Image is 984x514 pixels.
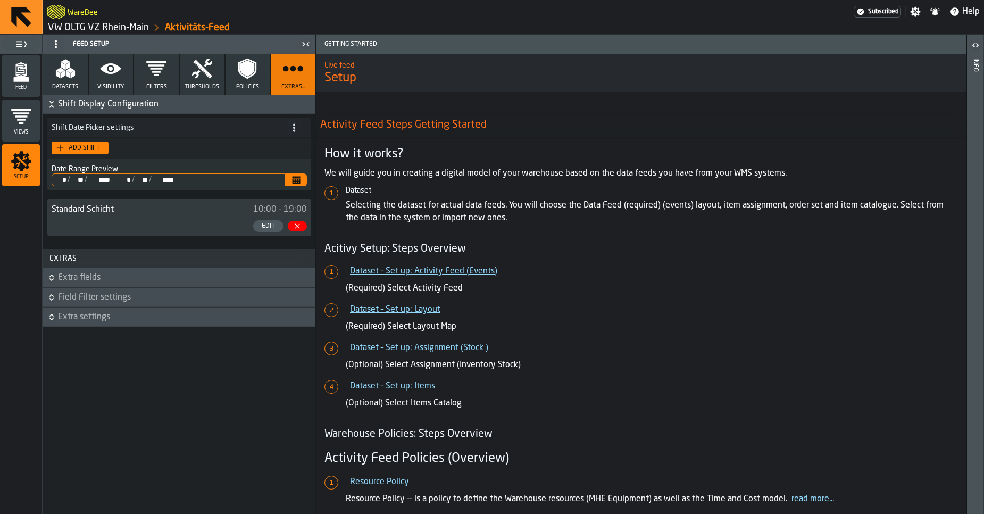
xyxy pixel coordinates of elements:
a: read more... [791,495,834,503]
h4: Warehouse Policies: Steps Overview [324,427,958,442]
li: menu Views [2,100,40,142]
div: Standard Schicht [52,203,249,216]
div: Select date range [152,176,175,184]
p: (Required) Select Layout Map [346,320,958,333]
label: button-toggle-Toggle Full Menu [2,37,40,52]
li: menu Setup [2,144,40,187]
button: Select date range [286,173,307,186]
label: button-toggle-Settings [906,6,925,17]
nav: Breadcrumb [47,21,513,34]
button: button- [288,221,307,231]
button: button-Add Shift [52,142,109,154]
span: Field Filter settings [58,291,313,304]
div: / [85,176,87,184]
h3: How it works? [324,146,958,163]
span: Thresholds [185,84,219,90]
p: (Required) Select Activity Feed [346,282,958,295]
span: Views [2,129,40,135]
h3: title-section-Shift Date Picker settings [47,118,311,137]
span: Shift Display Configuration [58,98,313,111]
div: Select date range [70,176,85,184]
div: Select date range [52,173,307,186]
label: button-toggle-Notifications [925,6,945,17]
div: Feed Setup [45,36,298,53]
div: Add Shift [64,144,104,152]
div: Edit [257,222,279,230]
h2: Sub Title [68,6,98,17]
span: Datasets [52,84,78,90]
span: Extras [45,254,313,263]
div: Select date range [87,176,111,184]
a: logo-header [47,2,65,21]
a: Dataset – Set up: Items [350,382,435,391]
span: Setup [2,174,40,180]
div: title-Setup [316,54,966,92]
span: Extra settings [58,311,313,324]
div: / [132,176,135,184]
h2: Activity Feed Steps Getting Started [312,113,979,137]
span: — [111,176,118,184]
span: Feed [2,85,40,90]
span: Visibility [97,84,124,90]
p: Resource Policy — is a policy to define the Warehouse resources (MHE Equipment) as well as the Ti... [346,493,958,505]
a: Dataset – Set up: Layout [350,305,440,314]
div: Info [972,56,979,511]
span: Date Range Preview [52,165,307,173]
p: (Optional) Select Assignment (Inventory Stock) [346,359,958,371]
button: button- [43,288,315,307]
label: button-toggle-Open [968,37,983,56]
p: (Optional) Select Items Catalog [346,397,958,410]
span: Extra fields [58,271,313,284]
p: We will guide you in creating a digital model of your warehouse based on the data feeds you have ... [324,167,958,180]
label: button-toggle-Close me [298,38,313,51]
p: Selecting the dataset for actual data feeds. You will choose the Data Feed (required) (events) la... [346,199,958,225]
span: Extras... [281,84,305,90]
h4: Acitivy Setup: Steps Overview [324,242,958,256]
span: Getting Started [320,40,966,48]
span: Policies [236,84,259,90]
button: button- [43,249,315,268]
span: Shift Date Picker settings [47,123,286,132]
h3: Activity Feed Policies (Overview) [324,450,958,467]
a: Dataset – Set up: Assignment (Stock ) [350,344,488,352]
label: button-toggle-Help [945,5,984,18]
div: / [68,176,70,184]
span: Setup [324,70,958,87]
a: Resource Policy [350,478,409,486]
a: link-to-/wh/i/44979e6c-6f66-405e-9874-c1e29f02a54a/settings/billing [854,6,901,18]
button: button- [43,95,315,114]
div: / [149,176,152,184]
button: button-Edit [253,220,283,232]
a: Dataset – Set up: Activity Feed (Events) [350,267,497,276]
div: 10:00 - 19:00 [253,203,307,216]
a: link-to-/wh/i/44979e6c-6f66-405e-9874-c1e29f02a54a/simulations [48,22,149,34]
a: link-to-/wh/i/44979e6c-6f66-405e-9874-c1e29f02a54a/feed/cb2375cd-a213-45f6-a9a8-871f1953d9f6 [165,22,230,34]
div: Select date range [135,176,149,184]
h6: Dataset [346,186,958,195]
span: Filters [146,84,167,90]
header: Info [967,35,983,514]
span: Help [962,5,980,18]
span: Subscribed [868,8,898,15]
li: menu Feed [2,55,40,97]
button: button- [43,268,315,287]
button: button- [43,308,315,327]
div: Select date range [118,176,132,184]
div: Menu Subscription [854,6,901,18]
h2: Sub Title [324,59,958,70]
div: Select date range [53,176,68,184]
